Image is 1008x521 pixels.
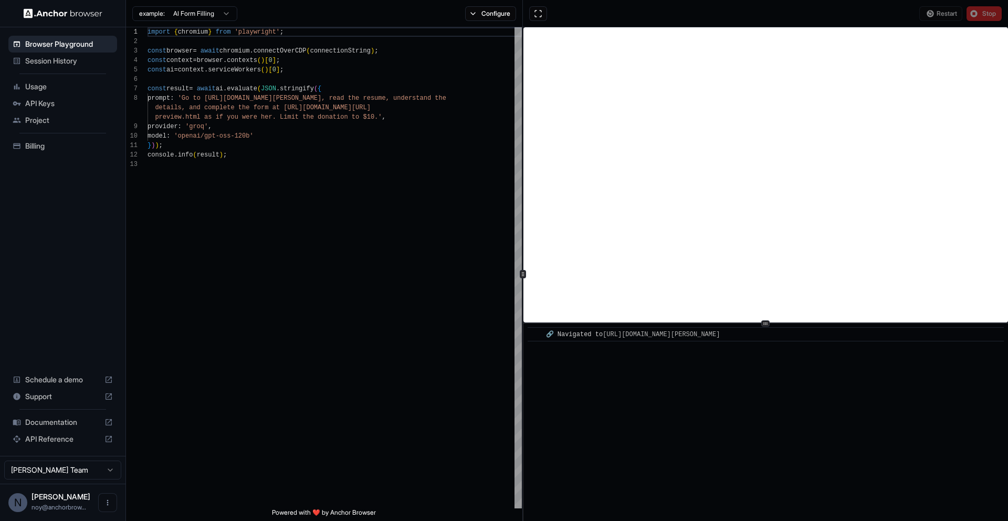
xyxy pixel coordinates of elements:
[148,47,166,55] span: const
[310,47,371,55] span: connectionString
[155,104,302,111] span: details, and complete the form at [URL]
[148,132,166,140] span: model
[280,85,314,92] span: stringify
[371,47,374,55] span: )
[261,66,265,74] span: (
[126,131,138,141] div: 10
[268,66,272,74] span: [
[126,27,138,37] div: 1
[8,112,117,129] div: Project
[197,151,219,159] span: result
[25,115,113,126] span: Project
[148,85,166,92] span: const
[197,85,216,92] span: await
[197,57,223,64] span: browser
[148,66,166,74] span: const
[178,95,337,102] span: 'Go to [URL][DOMAIN_NAME][PERSON_NAME], re
[261,85,276,92] span: JSON
[8,53,117,69] div: Session History
[126,65,138,75] div: 5
[235,28,280,36] span: 'playwright'
[25,141,113,151] span: Billing
[318,85,321,92] span: {
[148,123,178,130] span: provider
[25,39,113,49] span: Browser Playground
[178,66,204,74] span: context
[265,66,268,74] span: )
[465,6,516,21] button: Configure
[272,66,276,74] span: 0
[268,57,272,64] span: 0
[166,57,193,64] span: context
[219,151,223,159] span: )
[126,150,138,160] div: 12
[166,47,193,55] span: browser
[337,95,446,102] span: ad the resume, understand the
[223,85,227,92] span: .
[148,151,174,159] span: console
[25,374,100,385] span: Schedule a demo
[603,331,720,338] a: [URL][DOMAIN_NAME][PERSON_NAME]
[382,113,385,121] span: ,
[208,66,261,74] span: serviceWorkers
[227,57,257,64] span: contexts
[223,57,227,64] span: .
[8,95,117,112] div: API Keys
[8,431,117,447] div: API Reference
[148,28,170,36] span: import
[148,142,151,149] span: }
[126,75,138,84] div: 6
[280,28,283,36] span: ;
[155,142,159,149] span: )
[8,36,117,53] div: Browser Playground
[178,28,208,36] span: chromium
[227,85,257,92] span: evaluate
[170,95,174,102] span: :
[24,8,102,18] img: Anchor Logo
[223,151,227,159] span: ;
[8,371,117,388] div: Schedule a demo
[216,85,223,92] span: ai
[8,414,117,431] div: Documentation
[276,66,280,74] span: ]
[174,132,253,140] span: 'openai/gpt-oss-120b'
[174,151,177,159] span: .
[148,95,170,102] span: prompt
[280,66,283,74] span: ;
[261,57,265,64] span: )
[204,66,208,74] span: .
[126,46,138,56] div: 3
[126,122,138,131] div: 9
[166,132,170,140] span: :
[533,329,538,340] span: ​
[8,388,117,405] div: Support
[25,391,100,402] span: Support
[166,66,174,74] span: ai
[178,123,182,130] span: :
[272,508,376,521] span: Powered with ❤️ by Anchor Browser
[174,28,177,36] span: {
[139,9,165,18] span: example:
[126,37,138,46] div: 2
[249,47,253,55] span: .
[25,434,100,444] span: API Reference
[257,85,261,92] span: (
[257,57,261,64] span: (
[254,47,307,55] span: connectOverCDP
[302,104,371,111] span: [DOMAIN_NAME][URL]
[155,113,344,121] span: preview.html as if you were her. Limit the donatio
[148,57,166,64] span: const
[151,142,155,149] span: )
[216,28,231,36] span: from
[546,331,724,338] span: 🔗 Navigated to
[529,6,547,21] button: Open in full screen
[126,93,138,103] div: 8
[185,123,208,130] span: 'groq'
[25,98,113,109] span: API Keys
[314,85,318,92] span: (
[126,160,138,169] div: 13
[126,141,138,150] div: 11
[307,47,310,55] span: (
[25,56,113,66] span: Session History
[208,28,212,36] span: }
